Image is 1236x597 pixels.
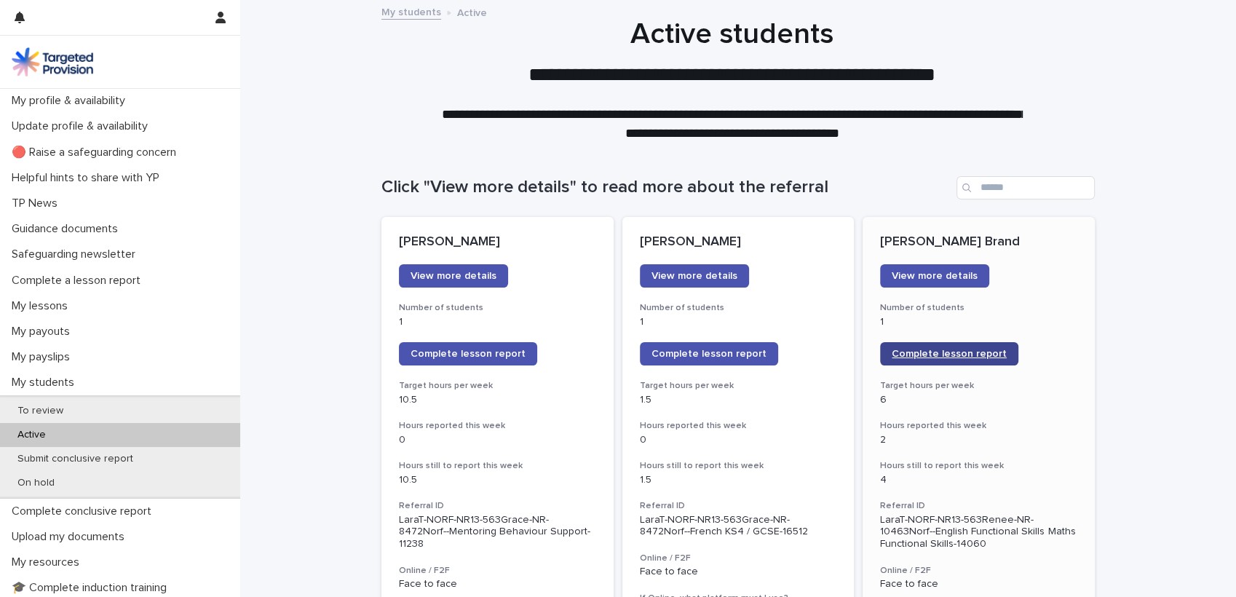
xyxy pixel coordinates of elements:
span: View more details [411,271,496,281]
p: TP News [6,197,69,210]
h3: Number of students [640,302,837,314]
a: View more details [399,264,508,288]
p: [PERSON_NAME] [640,234,837,250]
p: 0 [399,434,596,446]
img: M5nRWzHhSzIhMunXDL62 [12,47,93,76]
p: My profile & availability [6,94,137,108]
p: My resources [6,556,91,569]
p: Active [6,429,58,441]
p: 1.5 [640,394,837,406]
h3: Hours reported this week [880,420,1077,432]
h3: Online / F2F [640,553,837,564]
p: Complete a lesson report [6,274,152,288]
a: View more details [640,264,749,288]
p: On hold [6,477,66,489]
p: 1 [399,316,596,328]
h3: Target hours per week [880,380,1077,392]
a: Complete lesson report [399,342,537,365]
h1: Active students [375,17,1088,52]
a: View more details [880,264,989,288]
h3: Online / F2F [880,565,1077,577]
span: Complete lesson report [651,349,766,359]
h3: Hours still to report this week [399,460,596,472]
h3: Hours reported this week [399,420,596,432]
p: 2 [880,434,1077,446]
p: 10.5 [399,394,596,406]
span: View more details [651,271,737,281]
a: Complete lesson report [880,342,1018,365]
p: [PERSON_NAME] Brand [880,234,1077,250]
p: [PERSON_NAME] [399,234,596,250]
p: 10.5 [399,474,596,486]
p: Active [457,4,487,20]
a: Complete lesson report [640,342,778,365]
h3: Number of students [880,302,1077,314]
p: Helpful hints to share with YP [6,171,171,185]
span: View more details [892,271,978,281]
h3: Referral ID [640,500,837,512]
p: 1 [640,316,837,328]
a: My students [381,3,441,20]
h3: Online / F2F [399,565,596,577]
p: 1 [880,316,1077,328]
h3: Referral ID [880,500,1077,512]
p: Face to face [880,578,1077,590]
p: Upload my documents [6,530,136,544]
p: LaraT-NORF-NR13-563Grace-NR-8472Norf--French KS4 / GCSE-16512 [640,514,837,539]
span: Complete lesson report [411,349,526,359]
p: Safeguarding newsletter [6,248,147,261]
p: Face to face [640,566,837,578]
p: To review [6,405,75,417]
input: Search [956,176,1095,199]
p: 🎓 Complete induction training [6,581,178,595]
p: 1.5 [640,474,837,486]
p: 6 [880,394,1077,406]
h3: Number of students [399,302,596,314]
p: 4 [880,474,1077,486]
p: My students [6,376,86,390]
p: LaraT-NORF-NR13-563Renee-NR-10463Norf--English Functional Skills Maths Functional Skills-14060 [880,514,1077,550]
h3: Referral ID [399,500,596,512]
h1: Click "View more details" to read more about the referral [381,177,951,198]
p: 🔴 Raise a safeguarding concern [6,146,188,159]
h3: Hours reported this week [640,420,837,432]
span: Complete lesson report [892,349,1007,359]
p: My lessons [6,299,79,313]
h3: Hours still to report this week [640,460,837,472]
p: Update profile & availability [6,119,159,133]
p: Submit conclusive report [6,453,145,465]
p: Face to face [399,578,596,590]
p: LaraT-NORF-NR13-563Grace-NR-8472Norf--Mentoring Behaviour Support-11238 [399,514,596,550]
p: Guidance documents [6,222,130,236]
p: Complete conclusive report [6,505,163,518]
p: My payouts [6,325,82,339]
h3: Hours still to report this week [880,460,1077,472]
p: 0 [640,434,837,446]
h3: Target hours per week [640,380,837,392]
h3: Target hours per week [399,380,596,392]
p: My payslips [6,350,82,364]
